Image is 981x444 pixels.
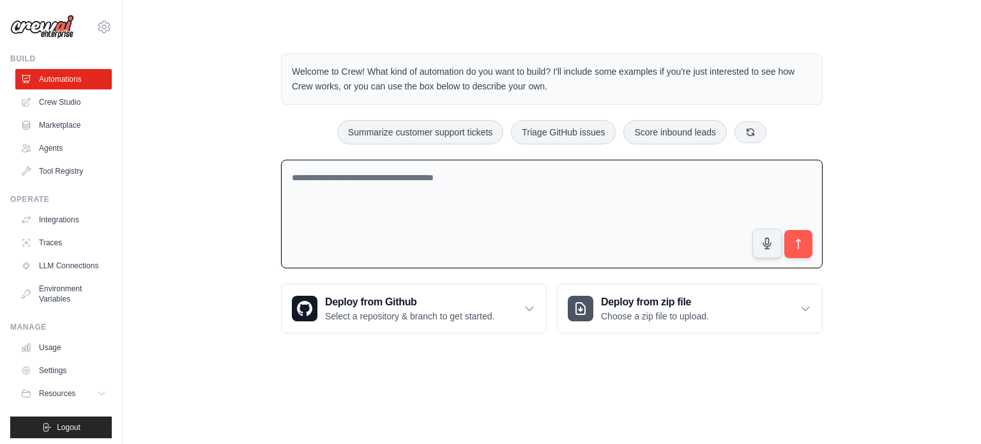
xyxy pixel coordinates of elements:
div: Build [10,54,112,64]
div: Operate [10,194,112,204]
button: Triage GitHub issues [511,120,616,144]
a: Agents [15,138,112,158]
a: Integrations [15,210,112,230]
button: Summarize customer support tickets [337,120,503,144]
a: Settings [15,360,112,381]
a: Environment Variables [15,279,112,309]
h3: Deploy from Github [325,295,494,310]
a: LLM Connections [15,256,112,276]
a: Usage [15,337,112,358]
a: Traces [15,233,112,253]
div: Manage [10,322,112,332]
p: Choose a zip file to upload. [601,310,709,323]
a: Automations [15,69,112,89]
span: Logout [57,422,80,433]
button: Score inbound leads [623,120,727,144]
p: Select a repository & branch to get started. [325,310,494,323]
a: Marketplace [15,115,112,135]
a: Tool Registry [15,161,112,181]
img: Logo [10,15,74,39]
h3: Deploy from zip file [601,295,709,310]
a: Crew Studio [15,92,112,112]
span: Resources [39,388,75,399]
button: Resources [15,383,112,404]
p: Welcome to Crew! What kind of automation do you want to build? I'll include some examples if you'... [292,65,812,94]
button: Logout [10,417,112,438]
